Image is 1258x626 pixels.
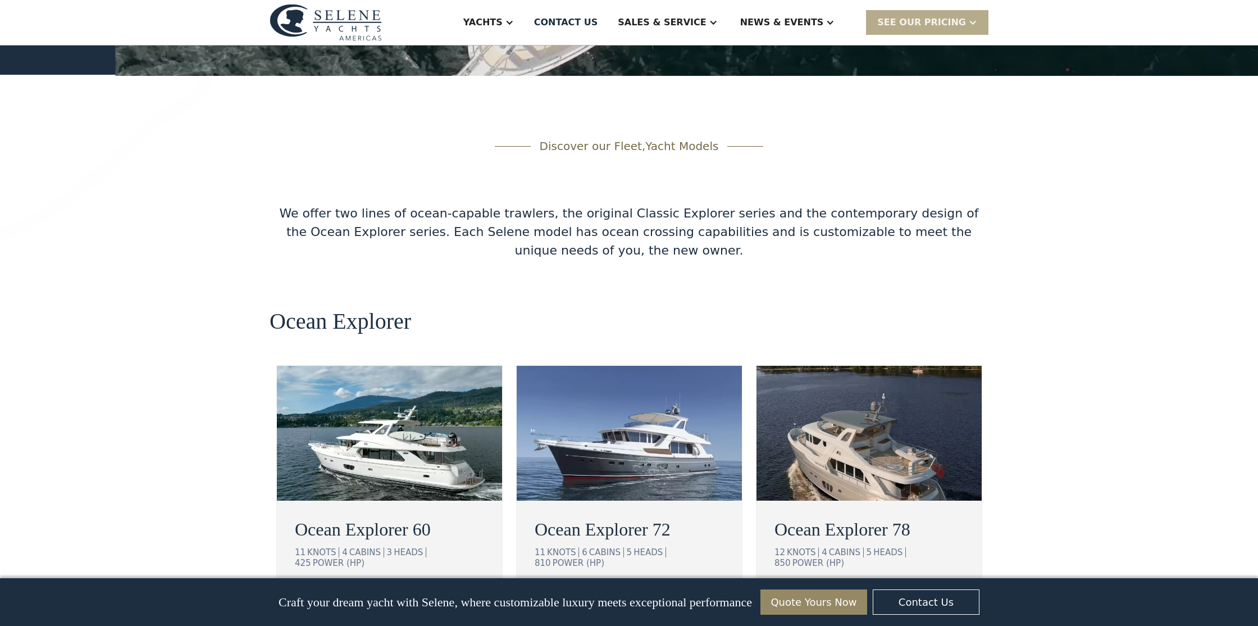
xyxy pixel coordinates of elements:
div: 12 [774,547,785,557]
div: 5 [867,547,872,557]
div: Yachts [463,16,503,29]
div: SEE Our Pricing [877,16,966,29]
div: 11 [295,547,306,557]
div: We offer two lines of ocean-capable trawlers, the original Classic Explorer series and the contem... [270,204,988,260]
a: Ocean Explorer 60 [295,516,484,543]
div: HEADS [394,547,426,557]
div: 5 [627,547,632,557]
div: 4 [342,547,348,557]
a: Contact Us [873,589,979,615]
img: ocean going trawler [277,366,502,501]
div: HEADS [873,547,906,557]
div: Sales & Service [618,16,706,29]
div: CABINS [349,547,384,557]
div: SEE Our Pricing [866,10,988,34]
div: POWER (HP) [792,558,844,568]
div: Contact US [534,16,598,29]
div: 11 [535,547,545,557]
div: 810 [535,558,551,568]
div: HEADS [633,547,666,557]
a: Ocean Explorer 72 [535,516,724,543]
a: Quote Yours Now [760,589,867,615]
div: 6 [582,547,587,557]
img: ocean going trawler [756,366,982,501]
div: 425 [295,558,311,568]
div: CABINS [589,547,624,557]
div: Discover our Fleet, [540,138,719,155]
div: POWER (HP) [553,558,604,568]
div: 850 [774,558,791,568]
a: Ocean Explorer 78 [774,516,964,543]
img: ocean going trawler [517,366,742,501]
div: CABINS [829,547,864,557]
p: Craft your dream yacht with Selene, where customizable luxury meets exceptional performance [279,595,752,610]
div: 3 [387,547,393,557]
img: logo [270,4,382,40]
div: News & EVENTS [740,16,824,29]
div: KNOTS [307,547,339,557]
div: POWER (HP) [313,558,364,568]
span: Yacht Models [645,139,718,153]
div: KNOTS [547,547,579,557]
div: KNOTS [787,547,819,557]
h2: Ocean Explorer [270,309,411,334]
div: 4 [822,547,827,557]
